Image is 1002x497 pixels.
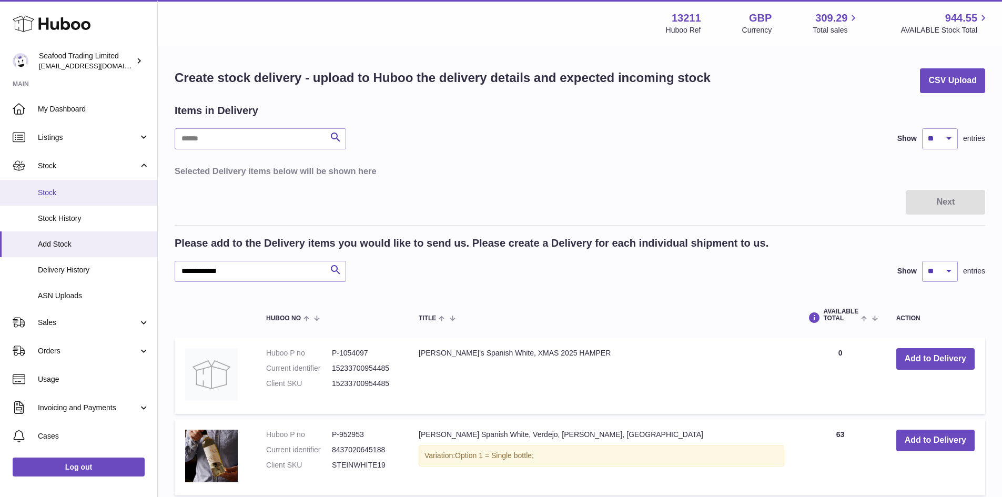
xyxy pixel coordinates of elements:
img: Rick Stein's Spanish White, Verdejo, D.O Rueda, Spain [185,430,238,482]
span: Stock History [38,214,149,224]
span: entries [963,134,985,144]
dd: 8437020645188 [332,445,398,455]
div: Seafood Trading Limited [39,51,134,71]
span: My Dashboard [38,104,149,114]
strong: GBP [749,11,772,25]
a: 309.29 Total sales [813,11,859,35]
dt: Current identifier [266,445,332,455]
button: Add to Delivery [896,348,975,370]
span: Orders [38,346,138,356]
img: Rick's Spanish White, XMAS 2025 HAMPER [185,348,238,401]
dt: Client SKU [266,379,332,389]
span: Delivery History [38,265,149,275]
span: entries [963,266,985,276]
dt: Huboo P no [266,430,332,440]
dt: Huboo P no [266,348,332,358]
h2: Please add to the Delivery items you would like to send us. Please create a Delivery for each ind... [175,236,768,250]
dt: Current identifier [266,363,332,373]
dt: Client SKU [266,460,332,470]
dd: P-1054097 [332,348,398,358]
span: Total sales [813,25,859,35]
dd: 15233700954485 [332,379,398,389]
span: Cases [38,431,149,441]
h1: Create stock delivery - upload to Huboo the delivery details and expected incoming stock [175,69,711,86]
img: online@rickstein.com [13,53,28,69]
label: Show [897,266,917,276]
span: Option 1 = Single bottle; [455,451,534,460]
span: ASN Uploads [38,291,149,301]
span: Sales [38,318,138,328]
div: Currency [742,25,772,35]
span: Listings [38,133,138,143]
span: Title [419,315,436,322]
span: AVAILABLE Total [823,308,858,322]
a: Log out [13,458,145,476]
div: Action [896,315,975,322]
button: Add to Delivery [896,430,975,451]
dd: 15233700954485 [332,363,398,373]
button: CSV Upload [920,68,985,93]
td: [PERSON_NAME] Spanish White, Verdejo, [PERSON_NAME], [GEOGRAPHIC_DATA] [408,419,795,495]
span: 944.55 [945,11,977,25]
strong: 13211 [672,11,701,25]
div: Huboo Ref [666,25,701,35]
span: 309.29 [815,11,847,25]
td: [PERSON_NAME]'s Spanish White, XMAS 2025 HAMPER [408,338,795,414]
span: [EMAIL_ADDRESS][DOMAIN_NAME] [39,62,155,70]
label: Show [897,134,917,144]
dd: STEINWHITE19 [332,460,398,470]
span: Add Stock [38,239,149,249]
h2: Items in Delivery [175,104,258,118]
dd: P-952953 [332,430,398,440]
a: 944.55 AVAILABLE Stock Total [900,11,989,35]
span: Usage [38,374,149,384]
span: AVAILABLE Stock Total [900,25,989,35]
span: Invoicing and Payments [38,403,138,413]
td: 63 [795,419,885,495]
div: Variation: [419,445,784,466]
span: Huboo no [266,315,301,322]
td: 0 [795,338,885,414]
span: Stock [38,161,138,171]
span: Stock [38,188,149,198]
h3: Selected Delivery items below will be shown here [175,165,985,177]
